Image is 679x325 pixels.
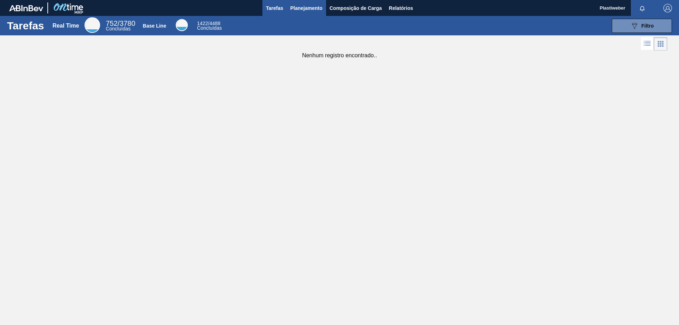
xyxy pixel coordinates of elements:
div: Visão em Cards [654,37,667,51]
span: Concluídas [197,25,222,31]
img: Logout [663,4,672,12]
img: TNhmsLtSVTkK8tSr43FrP2fwEKptu5GPRR3wAAAABJRU5ErkJggg== [9,5,43,11]
span: / 4488 [197,21,220,26]
button: Filtro [612,19,672,33]
div: Base Line [143,23,166,29]
span: / 3780 [106,19,135,27]
span: Planejamento [290,4,323,12]
div: Visão em Lista [641,37,654,51]
div: Real Time [106,21,135,31]
span: 752 [106,19,117,27]
span: Tarefas [266,4,283,12]
span: Concluídas [106,26,130,31]
span: Filtro [642,23,654,29]
span: Composição de Carga [330,4,382,12]
h1: Tarefas [7,22,44,30]
span: Relatórios [389,4,413,12]
div: Base Line [197,21,222,30]
div: Real Time [85,17,100,33]
button: Notificações [631,3,654,13]
div: Base Line [176,19,188,31]
span: 1422 [197,21,208,26]
div: Real Time [52,23,79,29]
